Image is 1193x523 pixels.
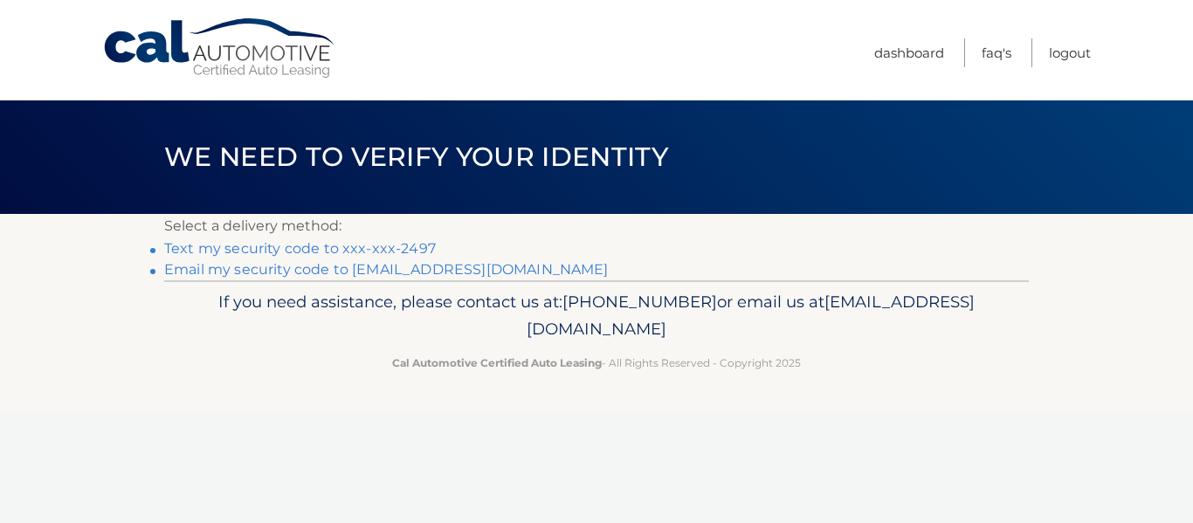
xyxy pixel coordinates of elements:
span: We need to verify your identity [164,141,668,173]
a: Cal Automotive [102,17,338,79]
a: Dashboard [874,38,944,67]
p: Select a delivery method: [164,214,1029,238]
p: If you need assistance, please contact us at: or email us at [176,288,1017,344]
a: Logout [1049,38,1091,67]
p: - All Rights Reserved - Copyright 2025 [176,354,1017,372]
a: Email my security code to [EMAIL_ADDRESS][DOMAIN_NAME] [164,261,609,278]
a: FAQ's [982,38,1011,67]
span: [PHONE_NUMBER] [562,292,717,312]
strong: Cal Automotive Certified Auto Leasing [392,356,602,369]
a: Text my security code to xxx-xxx-2497 [164,240,436,257]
